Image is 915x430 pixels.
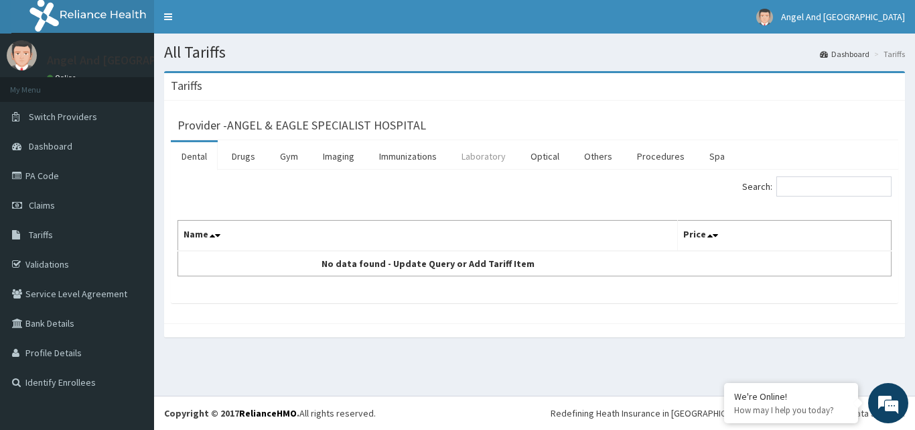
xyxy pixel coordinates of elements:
[171,80,202,92] h3: Tariffs
[70,75,225,93] div: Chat with us now
[269,142,309,170] a: Gym
[677,221,892,252] th: Price
[29,111,97,123] span: Switch Providers
[699,142,735,170] a: Spa
[573,142,623,170] a: Others
[164,407,299,419] strong: Copyright © 2017 .
[47,54,213,66] p: Angel And [GEOGRAPHIC_DATA]
[551,407,905,420] div: Redefining Heath Insurance in [GEOGRAPHIC_DATA] using Telemedicine and Data Science!
[164,44,905,61] h1: All Tariffs
[29,229,53,241] span: Tariffs
[7,40,37,70] img: User Image
[178,251,678,276] td: No data found - Update Query or Add Tariff Item
[626,142,695,170] a: Procedures
[25,67,54,101] img: d_794563401_company_1708531726252_794563401
[781,11,905,23] span: Angel And [GEOGRAPHIC_DATA]
[29,140,72,152] span: Dashboard
[29,199,55,211] span: Claims
[776,176,892,197] input: Search:
[520,142,570,170] a: Optical
[221,142,266,170] a: Drugs
[178,119,426,131] h3: Provider - ANGEL & EAGLE SPECIALIST HOSPITAL
[871,48,905,60] li: Tariffs
[734,390,848,402] div: We're Online!
[312,142,365,170] a: Imaging
[368,142,447,170] a: Immunizations
[734,405,848,416] p: How may I help you today?
[451,142,516,170] a: Laboratory
[7,287,255,334] textarea: Type your message and hit 'Enter'
[820,48,869,60] a: Dashboard
[220,7,252,39] div: Minimize live chat window
[78,129,185,265] span: We're online!
[756,9,773,25] img: User Image
[154,396,915,430] footer: All rights reserved.
[171,142,218,170] a: Dental
[47,73,79,83] a: Online
[742,176,892,197] label: Search:
[178,221,678,252] th: Name
[239,407,297,419] a: RelianceHMO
